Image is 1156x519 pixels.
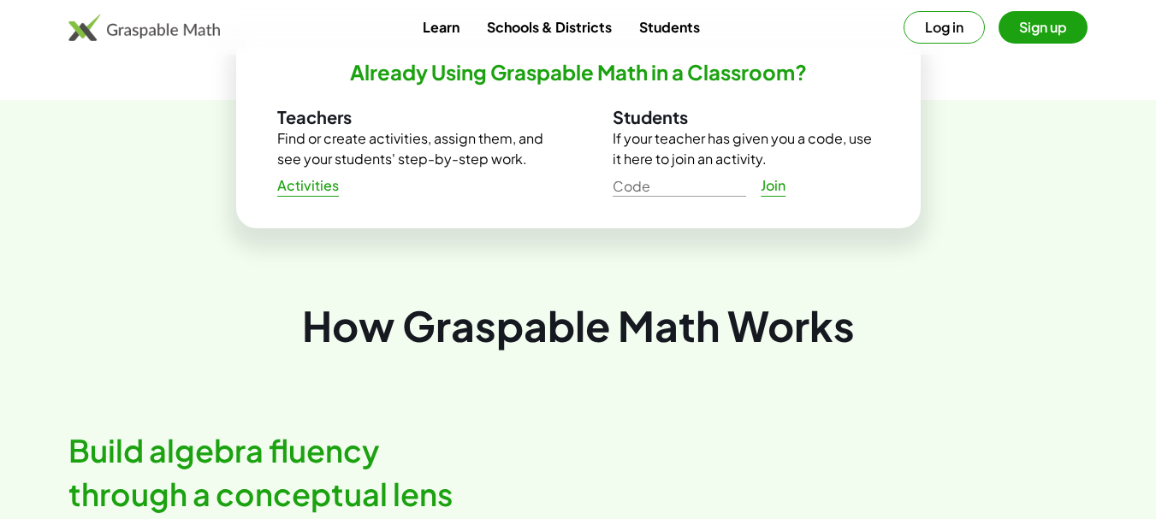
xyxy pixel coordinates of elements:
[904,11,985,44] button: Log in
[613,106,880,128] h3: Students
[409,11,473,43] a: Learn
[613,128,880,169] p: If your teacher has given you a code, use it here to join an activity.
[68,429,496,516] h2: Build algebra fluency through a conceptual lens
[277,177,340,195] span: Activities
[999,11,1088,44] button: Sign up
[350,59,807,86] h2: Already Using Graspable Math in a Classroom?
[761,177,786,195] span: Join
[473,11,625,43] a: Schools & Districts
[625,11,714,43] a: Students
[277,128,544,169] p: Find or create activities, assign them, and see your students' step-by-step work.
[264,170,353,201] a: Activities
[277,106,544,128] h3: Teachers
[746,170,801,201] a: Join
[68,297,1088,354] div: How Graspable Math Works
